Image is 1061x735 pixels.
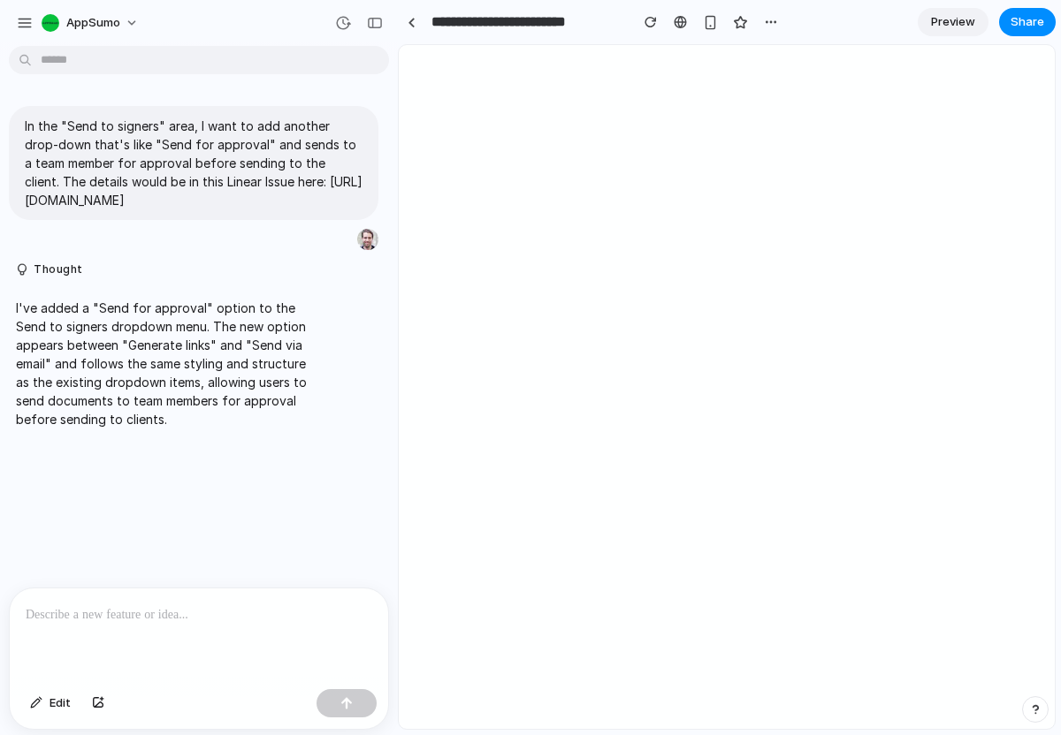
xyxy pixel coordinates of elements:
span: Preview [931,13,975,31]
span: Share [1011,13,1044,31]
button: Share [999,8,1056,36]
button: Edit [21,689,80,717]
p: In the "Send to signers" area, I want to add another drop-down that's like "Send for approval" an... [25,117,363,209]
p: I've added a "Send for approval" option to the Send to signers dropdown menu. The new option appe... [16,299,311,428]
a: Preview [918,8,988,36]
span: AppSumo [66,14,120,32]
button: AppSumo [34,9,148,37]
span: Edit [50,694,71,712]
